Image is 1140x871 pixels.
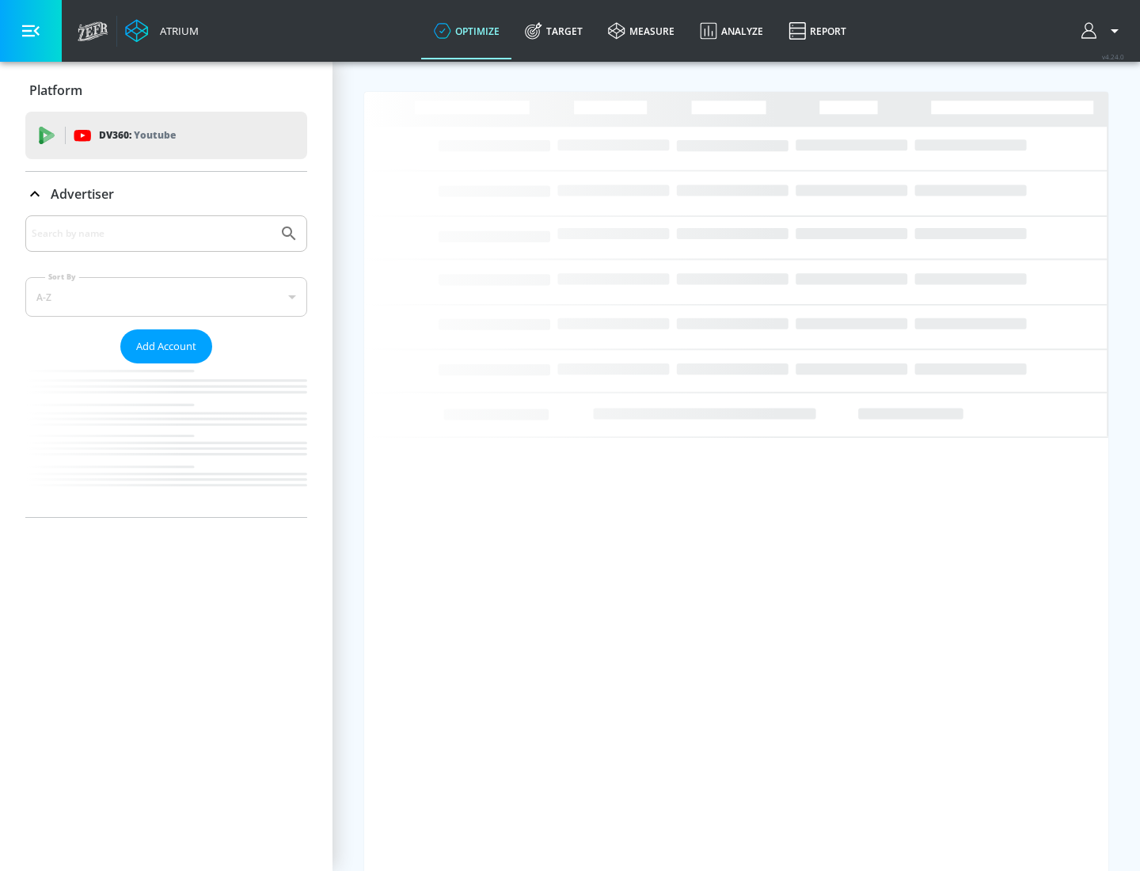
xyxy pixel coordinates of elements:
[25,277,307,317] div: A-Z
[99,127,176,144] p: DV360:
[120,329,212,363] button: Add Account
[25,68,307,112] div: Platform
[687,2,776,59] a: Analyze
[512,2,595,59] a: Target
[421,2,512,59] a: optimize
[134,127,176,143] p: Youtube
[51,185,114,203] p: Advertiser
[125,19,199,43] a: Atrium
[45,272,79,282] label: Sort By
[32,223,272,244] input: Search by name
[29,82,82,99] p: Platform
[136,337,196,356] span: Add Account
[154,24,199,38] div: Atrium
[25,112,307,159] div: DV360: Youtube
[776,2,859,59] a: Report
[25,172,307,216] div: Advertiser
[595,2,687,59] a: measure
[25,363,307,517] nav: list of Advertiser
[1102,52,1124,61] span: v 4.24.0
[25,215,307,517] div: Advertiser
